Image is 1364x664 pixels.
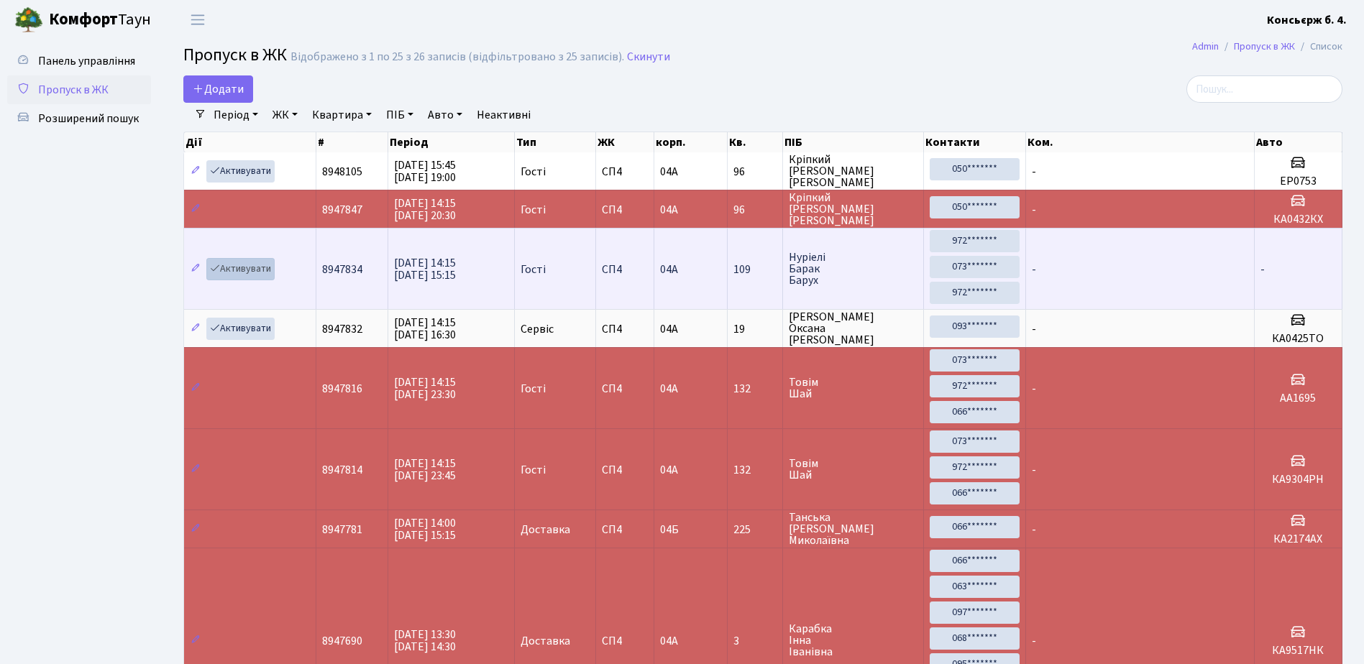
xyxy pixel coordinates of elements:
span: [DATE] 15:45 [DATE] 19:00 [394,157,456,185]
span: СП4 [602,383,649,395]
a: Період [208,103,264,127]
span: 109 [733,264,777,275]
span: Гості [521,204,546,216]
a: Пропуск в ЖК [1234,39,1295,54]
span: - [1032,522,1036,538]
a: Admin [1192,39,1219,54]
span: Сервіс [521,323,554,335]
span: 8948105 [322,164,362,180]
span: [DATE] 14:15 [DATE] 23:45 [394,456,456,484]
span: Таун [49,8,151,32]
span: Нуріелі Барак Барух [789,252,917,286]
span: 225 [733,524,777,535]
th: Ком. [1026,132,1255,152]
span: Панель управління [38,53,135,69]
div: Відображено з 1 по 25 з 26 записів (відфільтровано з 25 записів). [290,50,624,64]
th: # [316,132,388,152]
span: 04А [660,462,678,478]
span: СП4 [602,204,649,216]
span: Гості [521,383,546,395]
nav: breadcrumb [1171,32,1364,62]
span: Кріпкий [PERSON_NAME] [PERSON_NAME] [789,154,917,188]
span: СП4 [602,264,649,275]
span: 04А [660,321,678,337]
span: [DATE] 14:15 [DATE] 23:30 [394,374,456,402]
a: ПІБ [380,103,419,127]
span: [DATE] 13:30 [DATE] 14:30 [394,627,456,655]
span: 8947814 [322,462,362,478]
span: 04Б [660,522,679,538]
th: Дії [184,132,316,152]
span: Товім Шай [789,458,917,481]
th: Тип [515,132,596,152]
b: Комфорт [49,8,118,31]
span: Кріпкий [PERSON_NAME] [PERSON_NAME] [789,192,917,226]
a: Додати [183,75,253,103]
span: 04А [660,262,678,277]
span: Гості [521,464,546,476]
a: Скинути [627,50,670,64]
input: Пошук... [1186,75,1342,103]
span: Додати [193,81,244,97]
span: 8947832 [322,321,362,337]
a: Консьєрж б. 4. [1267,11,1347,29]
span: 04А [660,633,678,649]
span: Карабка Інна Іванівна [789,623,917,658]
h5: КА9304РН [1260,473,1336,487]
th: корп. [654,132,727,152]
span: 8947781 [322,522,362,538]
span: - [1260,262,1265,277]
a: Активувати [206,258,275,280]
a: Активувати [206,160,275,183]
span: СП4 [602,166,649,177]
span: 96 [733,204,777,216]
span: [DATE] 14:00 [DATE] 15:15 [394,515,456,543]
h5: КА0425ТО [1260,332,1336,346]
span: - [1032,321,1036,337]
span: [DATE] 14:15 [DATE] 16:30 [394,315,456,343]
a: Пропуск в ЖК [7,75,151,104]
span: - [1032,462,1036,478]
img: logo.png [14,6,43,34]
a: Неактивні [471,103,536,127]
span: 132 [733,464,777,476]
a: Квартира [306,103,377,127]
span: 8947816 [322,381,362,397]
span: Гості [521,264,546,275]
span: СП4 [602,464,649,476]
span: - [1032,262,1036,277]
span: Розширений пошук [38,111,139,126]
span: - [1032,381,1036,397]
span: 19 [733,323,777,335]
span: 04А [660,381,678,397]
span: СП4 [602,323,649,335]
a: ЖК [267,103,303,127]
span: 96 [733,166,777,177]
h5: КА0432КХ [1260,213,1336,226]
th: ЖК [596,132,655,152]
span: Доставка [521,524,570,535]
span: Танська [PERSON_NAME] Миколаївна [789,512,917,546]
h5: КА2174АХ [1260,532,1336,546]
th: ПІБ [783,132,924,152]
a: Активувати [206,318,275,340]
th: Кв. [728,132,783,152]
span: [DATE] 14:15 [DATE] 20:30 [394,195,456,223]
span: 04А [660,164,678,180]
span: 3 [733,635,777,647]
span: Пропуск в ЖК [38,82,109,98]
span: 04А [660,202,678,218]
li: Список [1295,39,1342,55]
span: СП4 [602,635,649,647]
a: Розширений пошук [7,104,151,133]
a: Авто [422,103,468,127]
span: 8947690 [322,633,362,649]
span: - [1032,202,1036,218]
h5: ЕР0753 [1260,175,1336,188]
th: Контакти [924,132,1025,152]
h5: КА9517НК [1260,644,1336,658]
span: [PERSON_NAME] Оксана [PERSON_NAME] [789,311,917,346]
span: - [1032,164,1036,180]
span: СП4 [602,524,649,535]
span: 8947847 [322,202,362,218]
